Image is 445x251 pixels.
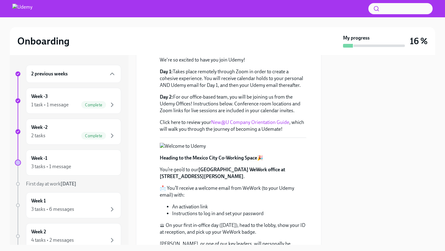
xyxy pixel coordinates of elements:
[410,36,428,47] h3: 16 %
[160,155,306,161] p: 🎉
[160,57,306,63] p: We're so excited to have you join Udemy!
[160,167,285,179] strong: [GEOGRAPHIC_DATA] WeWork office at [STREET_ADDRESS][PERSON_NAME]
[61,181,76,187] strong: [DATE]
[31,124,48,131] h6: Week -2
[31,93,48,100] h6: Week -3
[172,203,306,210] li: An activation link
[31,155,47,162] h6: Week -1
[31,206,74,213] div: 3 tasks • 6 messages
[160,185,306,198] p: 📩 You’ll receive a welcome email from WeWork (to your Udemy email) with:
[12,4,32,14] img: Udemy
[15,119,121,145] a: Week -22 tasksComplete
[15,88,121,114] a: Week -31 task • 1 messageComplete
[160,166,306,180] p: You’re geo’d to our .
[160,222,306,236] p: 🛎 On your first in-office day ([DATE]), head to the lobby, show your ID at reception, and pick up...
[31,228,46,235] h6: Week 2
[17,35,70,47] h2: Onboarding
[160,69,173,74] strong: Day 1:
[172,210,306,217] li: Instructions to log in and set your password
[31,198,46,204] h6: Week 1
[211,119,289,125] a: New@U Company Orientation Guide
[31,163,71,170] div: 3 tasks • 1 message
[81,134,106,138] span: Complete
[160,155,257,161] strong: Heading to the Mexico City Co-Working Space
[160,94,306,114] p: For our office-based team, you will be joining us from the Udemy Offices! Instructions below. Con...
[160,143,270,150] button: Zoom image
[26,181,76,187] span: First day at work
[26,65,121,83] div: 2 previous weeks
[343,35,370,41] strong: My progress
[15,192,121,218] a: Week 13 tasks • 6 messages
[31,70,68,77] h6: 2 previous weeks
[15,181,121,187] a: First day at work[DATE]
[31,101,69,108] div: 1 task • 1 message
[81,103,106,107] span: Complete
[31,132,45,139] div: 2 tasks
[15,150,121,176] a: Week -13 tasks • 1 message
[160,68,306,89] p: Takes place remotely through Zoom in order to create a cohesive experience. You will receive cale...
[160,94,173,100] strong: Day 2:
[15,223,121,249] a: Week 24 tasks • 2 messages
[160,119,306,133] p: Click here to review your , which will walk you through the journey of becoming a Udemate!
[31,237,74,244] div: 4 tasks • 2 messages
